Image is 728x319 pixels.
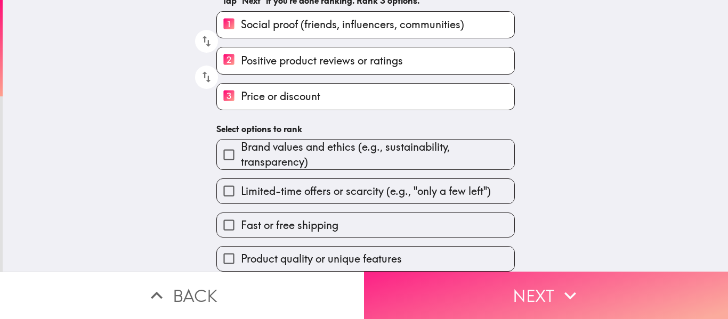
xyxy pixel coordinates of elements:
[241,89,320,104] span: Price or discount
[217,47,514,73] button: 2Positive product reviews or ratings
[217,84,514,110] button: 3Price or discount
[364,272,728,319] button: Next
[216,123,515,135] h6: Select options to rank
[241,251,402,266] span: Product quality or unique features
[217,179,514,203] button: Limited-time offers or scarcity (e.g., "only a few left")
[217,140,514,169] button: Brand values and ethics (e.g., sustainability, transparency)
[217,12,514,38] button: 1Social proof (friends, influencers, communities)
[217,247,514,271] button: Product quality or unique features
[241,53,403,68] span: Positive product reviews or ratings
[241,17,464,32] span: Social proof (friends, influencers, communities)
[217,213,514,237] button: Fast or free shipping
[241,184,491,199] span: Limited-time offers or scarcity (e.g., "only a few left")
[241,218,338,233] span: Fast or free shipping
[241,140,514,169] span: Brand values and ethics (e.g., sustainability, transparency)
